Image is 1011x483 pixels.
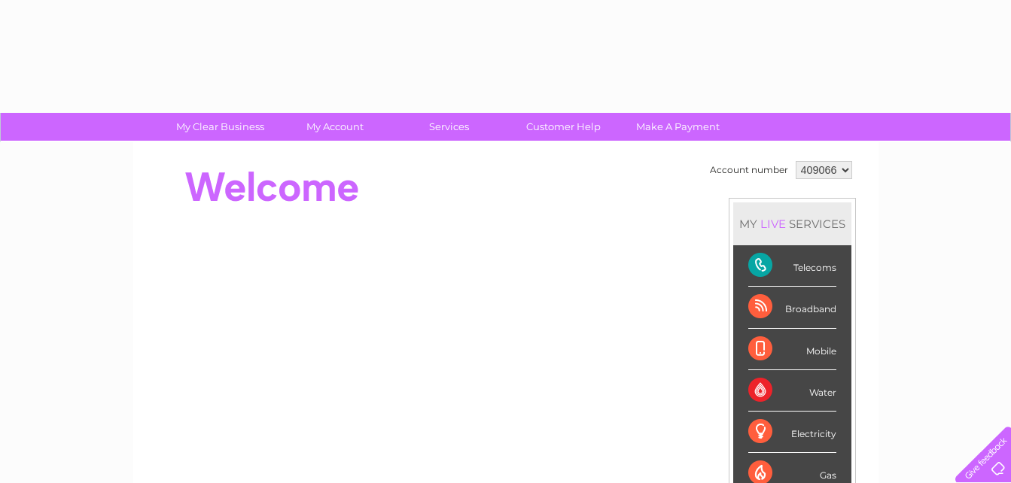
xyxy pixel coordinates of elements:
a: Make A Payment [616,113,740,141]
div: Broadband [748,287,836,328]
div: MY SERVICES [733,202,851,245]
a: My Account [273,113,397,141]
td: Account number [706,157,792,183]
a: Services [387,113,511,141]
a: My Clear Business [158,113,282,141]
div: Mobile [748,329,836,370]
div: Electricity [748,412,836,453]
div: Water [748,370,836,412]
div: LIVE [757,217,789,231]
a: Customer Help [501,113,626,141]
div: Telecoms [748,245,836,287]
